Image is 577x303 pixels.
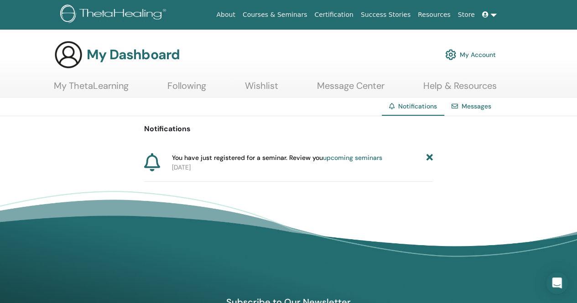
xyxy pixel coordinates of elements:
[54,80,129,98] a: My ThetaLearning
[245,80,278,98] a: Wishlist
[445,45,496,65] a: My Account
[172,163,433,172] p: [DATE]
[398,102,437,110] span: Notifications
[423,80,497,98] a: Help & Resources
[213,6,239,23] a: About
[317,80,385,98] a: Message Center
[357,6,414,23] a: Success Stories
[87,46,180,63] h3: My Dashboard
[60,5,169,25] img: logo.png
[414,6,454,23] a: Resources
[54,40,83,69] img: generic-user-icon.jpg
[462,102,491,110] a: Messages
[144,123,433,134] p: Notifications
[323,154,382,162] a: upcoming seminars
[311,6,357,23] a: Certification
[454,6,478,23] a: Store
[239,6,311,23] a: Courses & Seminars
[172,153,382,163] span: You have just registered for a seminar. Review you
[445,47,456,62] img: cog.svg
[546,272,568,294] div: Open Intercom Messenger
[167,80,206,98] a: Following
